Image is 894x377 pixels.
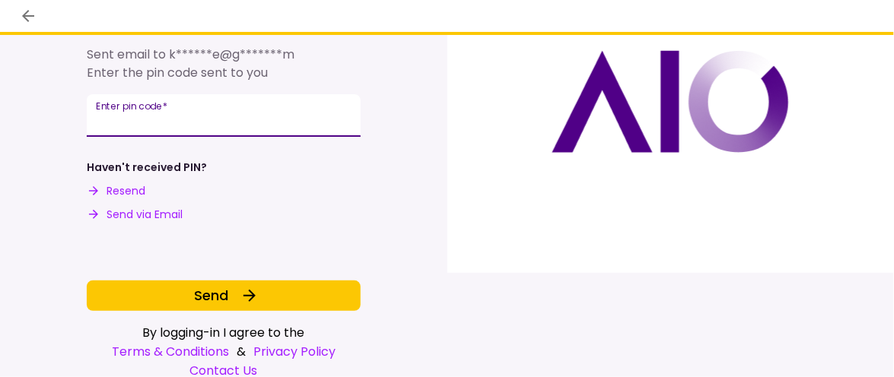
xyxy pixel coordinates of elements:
div: By logging-in I agree to the [87,323,361,342]
button: Send via Email [87,207,183,223]
span: Send [194,285,228,306]
div: & [87,342,361,361]
button: Resend [87,183,145,199]
img: AIO logo [552,50,789,153]
div: Sent email to Enter the pin code sent to you [87,46,361,82]
button: back [15,3,41,29]
a: Terms & Conditions [112,342,229,361]
label: Enter pin code [96,100,168,112]
a: Privacy Policy [253,342,336,361]
div: Haven't received PIN? [87,160,207,176]
button: Send [87,280,361,311]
